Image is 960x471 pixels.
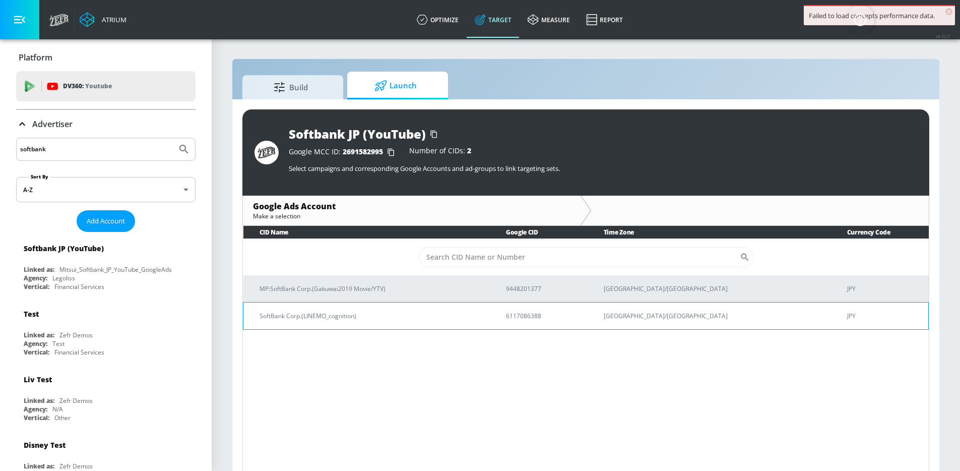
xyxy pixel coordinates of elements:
span: Launch [357,74,434,98]
input: Search by name [20,143,173,156]
p: SoftBank Corp.(LINEMO_cognition) [260,311,482,321]
span: 2691582995 [343,147,383,156]
div: Liv TestLinked as:Zefr DemosAgency:N/AVertical:Other [16,367,196,425]
p: JPY [847,283,921,294]
a: optimize [409,2,467,38]
div: Search CID Name or Number [419,247,753,267]
a: Atrium [80,12,126,27]
span: × [945,8,952,15]
p: [GEOGRAPHIC_DATA]/[GEOGRAPHIC_DATA] [604,283,823,294]
a: measure [520,2,578,38]
div: Make a selection [253,212,570,220]
div: Google MCC ID: [289,147,399,157]
p: Select campaigns and corresponding Google Accounts and ad-groups to link targeting sets. [289,164,917,173]
div: TestLinked as:Zefr DemosAgency:TestVertical:Financial Services [16,302,196,359]
span: Add Account [87,215,125,227]
button: Submit Search [173,138,195,160]
div: Financial Services [54,348,104,357]
th: Google CID [490,226,588,239]
div: Atrium [98,15,126,24]
div: Softbank JP (YouTube) [24,244,104,253]
th: CID Name [243,226,490,239]
div: N/A [52,405,63,414]
p: 9448201377 [506,283,580,294]
label: Sort By [29,173,50,180]
p: Youtube [85,81,112,91]
div: A-Z [16,177,196,202]
div: Zefr Demos [59,331,93,339]
p: [GEOGRAPHIC_DATA]/[GEOGRAPHIC_DATA] [604,311,823,321]
div: Zefr Demos [59,462,93,470]
div: Agency: [24,339,47,348]
a: Target [467,2,520,38]
button: Open Resource Center [846,5,874,33]
div: Agency: [24,405,47,414]
div: Platform [16,43,196,72]
p: JPY [847,311,921,321]
div: Number of CIDs: [409,147,471,157]
span: Build [252,75,329,99]
div: Softbank JP (YouTube) [289,126,426,142]
p: Advertiser [32,119,73,130]
div: Linked as: [24,462,54,470]
div: Legoliss [52,274,75,282]
div: Test [52,339,65,348]
div: Softbank JP (YouTube)Linked as:Mitsui_Softbank_JP_YouTube_GoogleAdsAgency:LegolissVertical:Financ... [16,236,196,293]
div: Failed to load concepts performance data. [809,11,950,20]
div: DV360: Youtube [16,71,196,101]
div: Advertiser [16,110,196,138]
div: Google Ads AccountMake a selection [243,196,581,225]
div: Google Ads Account [253,201,570,212]
div: Linked as: [24,265,54,274]
div: Vertical: [24,414,49,422]
div: Other [54,414,71,422]
div: Zefr Demos [59,396,93,405]
div: Liv Test [24,375,52,384]
p: MP:SoftBank Corp.(Gakuwai2019 Movie/YTV) [260,283,482,294]
span: 2 [467,146,471,155]
div: Vertical: [24,282,49,291]
div: Mitsui_Softbank_JP_YouTube_GoogleAds [59,265,172,274]
th: Currency Code [831,226,929,239]
a: Report [578,2,631,38]
div: Linked as: [24,331,54,339]
div: Linked as: [24,396,54,405]
p: DV360: [63,81,112,92]
div: Test [24,309,39,319]
button: Add Account [77,210,135,232]
th: Time Zone [588,226,831,239]
span: v 4.32.0 [936,33,950,39]
p: 6117086388 [506,311,580,321]
div: Disney Test [24,440,66,450]
div: Agency: [24,274,47,282]
div: Vertical: [24,348,49,357]
div: Financial Services [54,282,104,291]
p: Platform [19,52,52,63]
input: Search CID Name or Number [419,247,740,267]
